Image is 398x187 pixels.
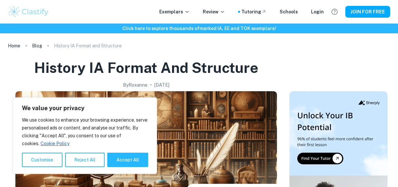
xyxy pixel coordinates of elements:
[154,81,169,89] h2: [DATE]
[1,25,397,32] h6: Click here to explore thousands of marked IA, EE and TOK exemplars !
[8,41,20,50] a: Home
[13,97,157,174] div: We value your privacy
[345,6,390,18] button: JOIN FOR FREE
[159,8,190,15] p: Exemplars
[32,41,42,50] a: Blog
[203,8,225,15] p: Review
[40,141,70,146] a: Cookie Policy
[22,153,62,167] button: Customise
[54,42,122,49] p: History IA Format and Structure
[22,104,148,112] p: We value your privacy
[65,153,105,167] button: Reject All
[22,116,148,147] p: We use cookies to enhance your browsing experience, serve personalised ads or content, and analys...
[123,81,147,89] h2: By Roxanne
[241,8,267,15] a: Tutoring
[107,153,148,167] button: Accept All
[311,8,324,15] a: Login
[280,8,298,15] a: Schools
[8,5,49,18] img: Clastify logo
[34,58,258,77] h1: History IA Format and Structure
[150,81,152,89] p: •
[329,6,340,17] button: Help and Feedback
